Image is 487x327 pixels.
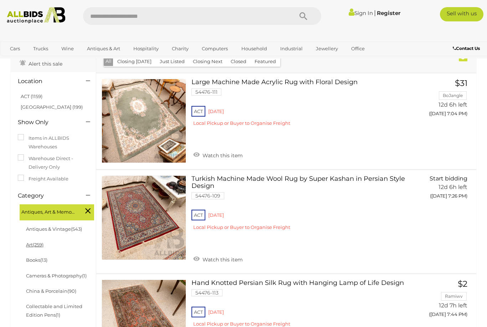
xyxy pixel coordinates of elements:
h4: Category [18,193,75,199]
span: (90) [67,288,76,294]
a: $31 BoJangle 12d 6h left ([DATE] 7:04 PM) [418,79,469,121]
button: Closed [226,56,251,67]
a: Watch this item [191,149,245,160]
img: Allbids.com.au [4,7,68,24]
a: Cameras & Photography(1) [26,273,87,279]
a: Industrial [276,43,307,55]
span: $31 [455,78,467,88]
a: Sports [5,55,29,66]
a: [GEOGRAPHIC_DATA] (199) [21,104,83,110]
a: Turkish Machine Made Wool Rug by Super Kashan in Persian Style Design 54476-109 ACT [DATE] Local ... [197,175,408,235]
a: Wine [57,43,78,55]
button: Search [286,7,321,25]
a: Alert this sale [18,58,64,68]
h4: Show Only [18,119,75,126]
a: [GEOGRAPHIC_DATA] [33,55,93,66]
a: Collectable and Limited Edition Pens(1) [26,303,82,317]
a: $2 Ramiwv 12d 7h left ([DATE] 7:44 PM) [418,280,469,321]
span: Watch this item [201,152,243,159]
a: Art(259) [26,242,43,247]
label: Items in ALLBIDS Warehouses [18,134,89,151]
span: Antiques, Art & Memorabilia [21,206,75,216]
b: Contact Us [453,46,480,51]
a: Antiques & Art [82,43,125,55]
button: Just Listed [155,56,189,67]
a: China & Porcelain(90) [26,288,76,294]
a: ACT (1159) [21,93,42,99]
a: Register [377,10,400,16]
a: Computers [197,43,232,55]
a: Charity [167,43,193,55]
a: Sign In [349,10,373,16]
button: Closing Next [189,56,227,67]
span: Start bidding [430,175,467,182]
a: Office [347,43,369,55]
span: (1) [82,273,87,279]
a: Contact Us [453,45,482,52]
a: Cars [5,43,25,55]
label: Freight Available [18,175,68,183]
a: Trucks [29,43,53,55]
span: (13) [40,257,47,263]
a: Jewellery [311,43,343,55]
span: (543) [71,226,82,232]
span: $2 [458,279,467,289]
a: Household [237,43,272,55]
a: Large Machine Made Acrylic Rug with Floral Design 54476-111 ACT [DATE] Local Pickup or Buyer to O... [197,79,408,132]
label: Warehouse Direct - Delivery Only [18,154,89,171]
span: (1) [56,312,60,318]
h4: Location [18,78,75,85]
a: Antiques & Vintage(543) [26,226,82,232]
a: Sell with us [440,7,483,21]
button: All [104,56,113,66]
span: Alert this sale [27,61,62,67]
span: | [374,9,376,17]
a: Watch this item [191,254,245,264]
a: Hospitality [129,43,163,55]
button: Featured [250,56,280,67]
a: Start bidding 12d 6h left ([DATE] 7:26 PM) [418,175,469,203]
span: Watch this item [201,256,243,263]
button: Closing [DATE] [113,56,156,67]
a: Books(13) [26,257,47,263]
span: (259) [33,242,43,247]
